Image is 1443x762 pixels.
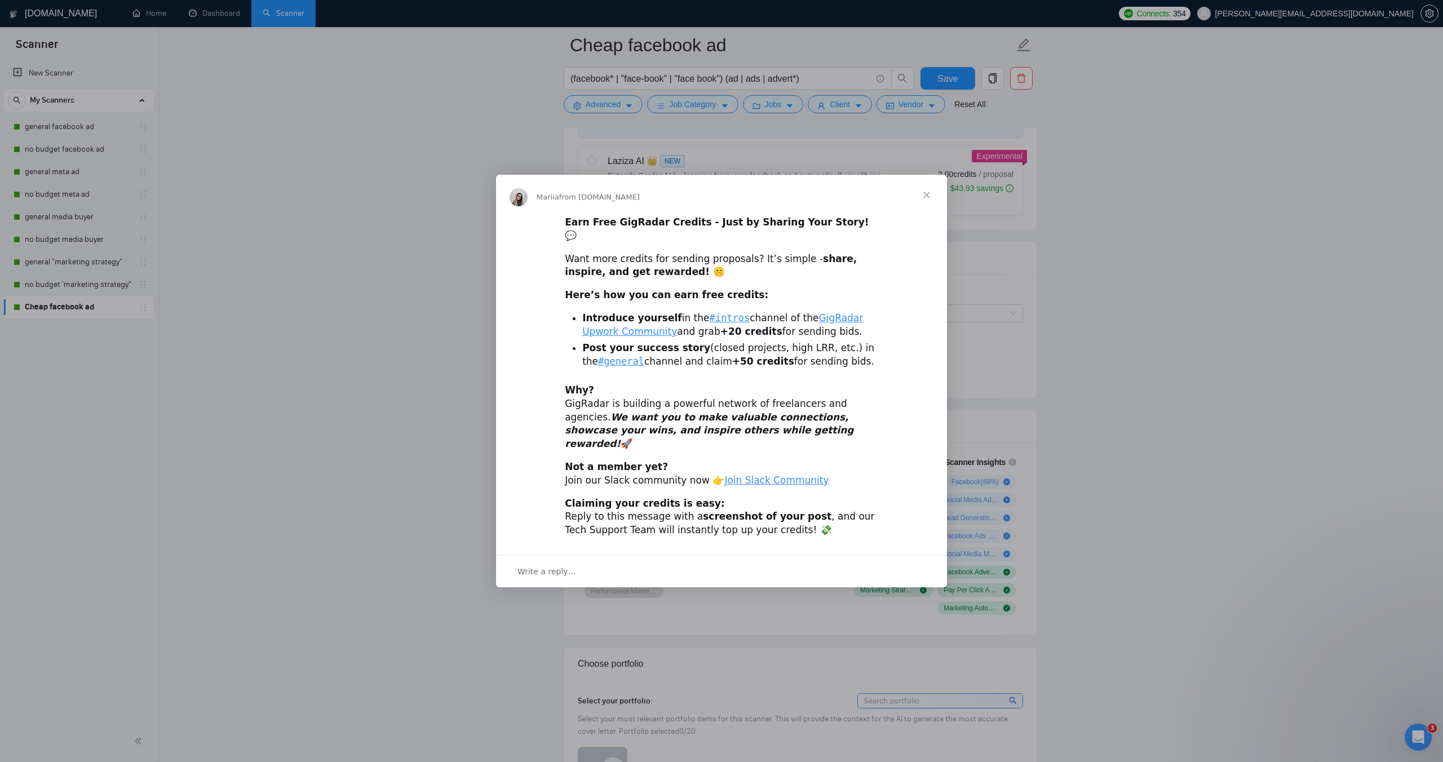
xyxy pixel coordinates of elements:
[732,356,794,367] b: +50 credits
[565,461,668,472] b: Not a member yet?
[582,342,878,369] li: (closed projects, high LRR, etc.) in the channel and claim for sending bids.
[565,216,869,228] b: Earn Free GigRadar Credits - Just by Sharing Your Story!
[703,511,831,522] b: screenshot of your post
[517,564,576,579] span: Write a reply…
[565,384,594,396] b: Why?
[565,384,878,451] div: GigRadar is building a powerful network of freelancers and agencies. 🚀
[565,460,878,488] div: Join our Slack community now 👉
[565,289,768,300] b: Here’s how you can earn free credits:
[565,252,878,280] div: Want more credits for sending proposals? It’s simple -
[565,498,725,509] b: Claiming your credits is easy:
[582,342,710,353] b: Post your success story
[906,175,947,215] span: Close
[565,411,853,450] i: We want you to make valuable connections, showcase your wins, and inspire others while getting re...
[724,475,829,486] a: Join Slack Community
[720,326,782,337] b: +20 credits
[582,312,878,339] li: in the channel of the and grab for sending bids.
[565,497,878,537] div: Reply to this message with a , and our Tech Support Team will instantly top up your credits! 💸
[598,356,644,367] a: #general
[710,312,750,324] a: #intros
[510,188,528,206] img: Profile image for Mariia
[582,312,863,337] a: GigRadar Upwork Community
[496,555,947,587] div: Open conversation and reply
[565,216,878,243] div: 💬
[582,312,682,324] b: Introduce yourself
[559,193,640,201] span: from [DOMAIN_NAME]
[537,193,559,201] span: Mariia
